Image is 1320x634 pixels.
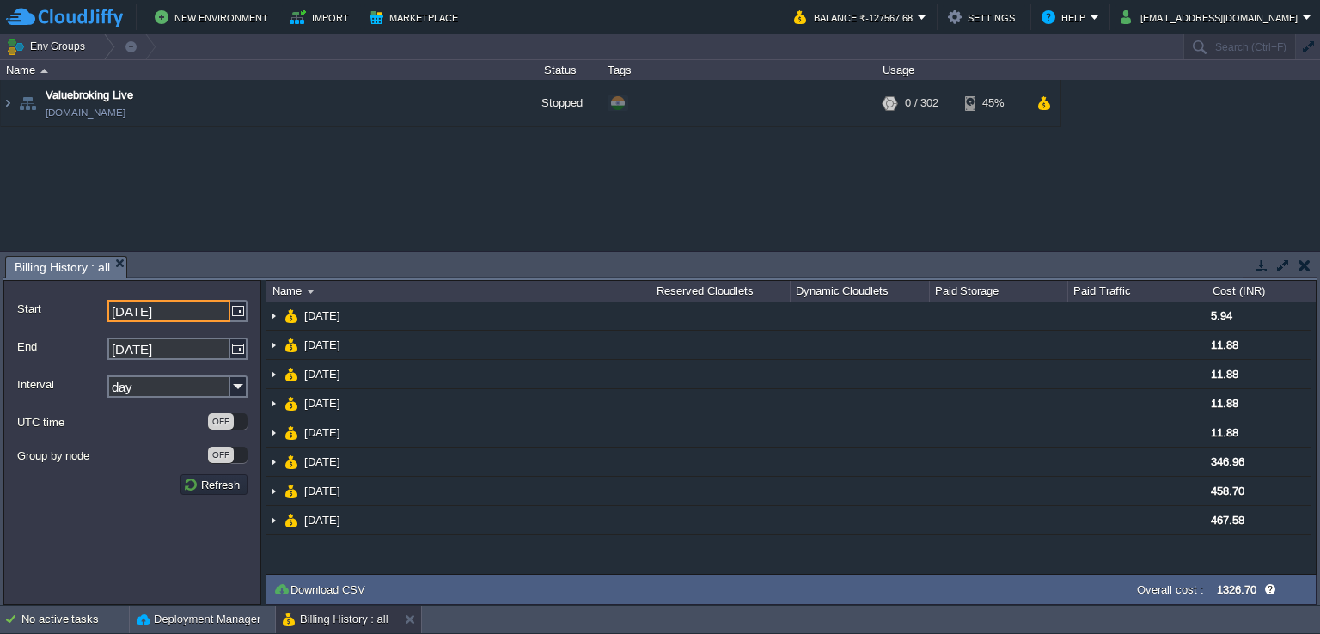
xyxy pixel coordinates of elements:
[302,513,343,527] a: [DATE]
[1211,426,1238,439] span: 11.88
[652,281,790,302] div: Reserved Cloudlets
[46,87,133,104] a: Valuebroking Live
[266,448,280,476] img: AMDAwAAAACH5BAEAAAAALAAAAAABAAEAAAICRAEAOw==
[266,302,280,330] img: AMDAwAAAACH5BAEAAAAALAAAAAABAAEAAAICRAEAOw==
[284,418,298,447] img: AMDAwAAAACH5BAEAAAAALAAAAAABAAEAAAICRAEAOw==
[1248,565,1303,617] iframe: chat widget
[302,425,343,440] a: [DATE]
[17,300,106,318] label: Start
[1211,368,1238,381] span: 11.88
[302,454,343,469] a: [DATE]
[517,60,602,80] div: Status
[266,331,280,359] img: AMDAwAAAACH5BAEAAAAALAAAAAABAAEAAAICRAEAOw==
[266,506,280,534] img: AMDAwAAAACH5BAEAAAAALAAAAAABAAEAAAICRAEAOw==
[137,611,260,628] button: Deployment Manager
[15,80,40,126] img: AMDAwAAAACH5BAEAAAAALAAAAAABAAEAAAICRAEAOw==
[302,338,343,352] a: [DATE]
[1211,338,1238,351] span: 11.88
[284,389,298,418] img: AMDAwAAAACH5BAEAAAAALAAAAAABAAEAAAICRAEAOw==
[155,7,273,27] button: New Environment
[15,257,110,278] span: Billing History : all
[302,308,343,323] a: [DATE]
[307,290,315,294] img: AMDAwAAAACH5BAEAAAAALAAAAAABAAEAAAICRAEAOw==
[17,375,106,393] label: Interval
[1211,514,1244,527] span: 467.58
[791,281,929,302] div: Dynamic Cloudlets
[268,281,651,302] div: Name
[290,7,354,27] button: Import
[283,611,388,628] button: Billing History : all
[302,396,343,411] a: [DATE]
[266,477,280,505] img: AMDAwAAAACH5BAEAAAAALAAAAAABAAEAAAICRAEAOw==
[1211,309,1232,322] span: 5.94
[1137,583,1204,596] label: Overall cost :
[1121,7,1303,27] button: [EMAIL_ADDRESS][DOMAIN_NAME]
[40,69,48,73] img: AMDAwAAAACH5BAEAAAAALAAAAAABAAEAAAICRAEAOw==
[878,60,1060,80] div: Usage
[208,447,234,463] div: OFF
[948,7,1020,27] button: Settings
[2,60,516,80] div: Name
[17,447,206,465] label: Group by node
[284,331,298,359] img: AMDAwAAAACH5BAEAAAAALAAAAAABAAEAAAICRAEAOw==
[17,338,106,356] label: End
[266,360,280,388] img: AMDAwAAAACH5BAEAAAAALAAAAAABAAEAAAICRAEAOw==
[516,80,602,126] div: Stopped
[46,104,125,121] a: [DOMAIN_NAME]
[1069,281,1207,302] div: Paid Traffic
[284,360,298,388] img: AMDAwAAAACH5BAEAAAAALAAAAAABAAEAAAICRAEAOw==
[1211,455,1244,468] span: 346.96
[931,281,1068,302] div: Paid Storage
[266,418,280,447] img: AMDAwAAAACH5BAEAAAAALAAAAAABAAEAAAICRAEAOw==
[273,582,370,597] button: Download CSV
[1,80,15,126] img: AMDAwAAAACH5BAEAAAAALAAAAAABAAEAAAICRAEAOw==
[1211,485,1244,497] span: 458.70
[1217,583,1256,596] label: 1326.70
[284,477,298,505] img: AMDAwAAAACH5BAEAAAAALAAAAAABAAEAAAICRAEAOw==
[965,80,1021,126] div: 45%
[266,389,280,418] img: AMDAwAAAACH5BAEAAAAALAAAAAABAAEAAAICRAEAOw==
[794,7,918,27] button: Balance ₹-127567.68
[284,302,298,330] img: AMDAwAAAACH5BAEAAAAALAAAAAABAAEAAAICRAEAOw==
[370,7,463,27] button: Marketplace
[1208,281,1311,302] div: Cost (INR)
[302,484,343,498] a: [DATE]
[21,606,129,633] div: No active tasks
[302,367,343,381] a: [DATE]
[208,413,234,430] div: OFF
[6,7,123,28] img: CloudJiffy
[1042,7,1091,27] button: Help
[905,80,938,126] div: 0 / 302
[284,448,298,476] img: AMDAwAAAACH5BAEAAAAALAAAAAABAAEAAAICRAEAOw==
[183,477,245,492] button: Refresh
[1211,397,1238,410] span: 11.88
[17,413,206,431] label: UTC time
[284,506,298,534] img: AMDAwAAAACH5BAEAAAAALAAAAAABAAEAAAICRAEAOw==
[603,60,877,80] div: Tags
[6,34,91,58] button: Env Groups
